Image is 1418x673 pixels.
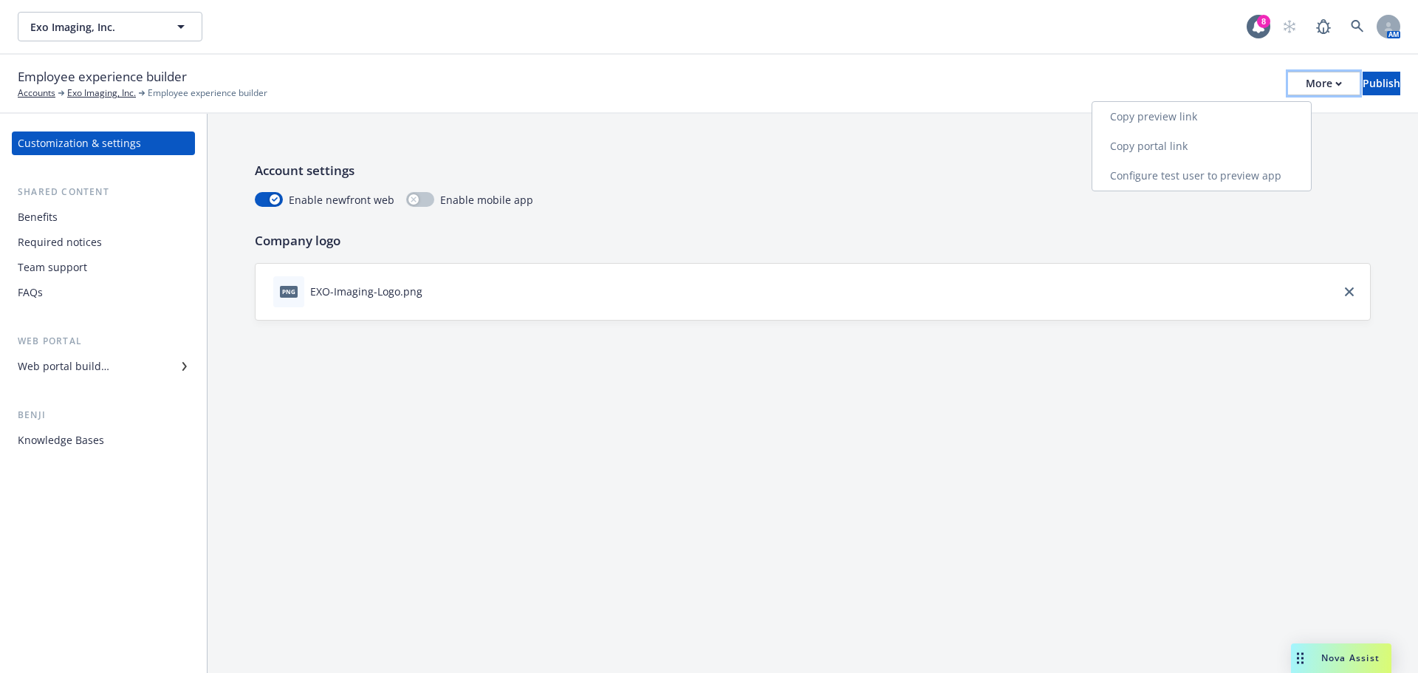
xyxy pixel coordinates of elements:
[1092,102,1311,131] a: Copy preview link
[12,334,195,349] div: Web portal
[440,192,533,208] span: Enable mobile app
[255,161,1371,180] p: Account settings
[12,281,195,304] a: FAQs
[1363,72,1400,95] button: Publish
[255,231,1371,250] p: Company logo
[67,86,136,100] a: Exo Imaging, Inc.
[12,131,195,155] a: Customization & settings
[18,281,43,304] div: FAQs
[148,86,267,100] span: Employee experience builder
[18,428,104,452] div: Knowledge Bases
[1340,283,1358,301] a: close
[12,205,195,229] a: Benefits
[428,284,440,299] button: download file
[18,86,55,100] a: Accounts
[12,355,195,378] a: Web portal builder
[18,131,141,155] div: Customization & settings
[1343,12,1372,41] a: Search
[30,19,158,35] span: Exo Imaging, Inc.
[1291,643,1391,673] button: Nova Assist
[1288,72,1360,95] button: More
[1306,72,1342,95] div: More
[12,428,195,452] a: Knowledge Bases
[1291,643,1309,673] div: Drag to move
[1257,12,1270,25] div: 8
[1092,131,1311,161] a: Copy portal link
[1092,161,1311,191] a: Configure test user to preview app
[310,284,422,299] div: EXO-Imaging-Logo.png
[18,67,187,86] span: Employee experience builder
[1309,12,1338,41] a: Report a Bug
[1321,652,1380,664] span: Nova Assist
[18,256,87,279] div: Team support
[12,256,195,279] a: Team support
[12,408,195,423] div: Benji
[18,205,58,229] div: Benefits
[1275,12,1304,41] a: Start snowing
[18,12,202,41] button: Exo Imaging, Inc.
[280,286,298,297] span: png
[12,230,195,254] a: Required notices
[12,185,195,199] div: Shared content
[18,230,102,254] div: Required notices
[18,355,109,378] div: Web portal builder
[289,192,394,208] span: Enable newfront web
